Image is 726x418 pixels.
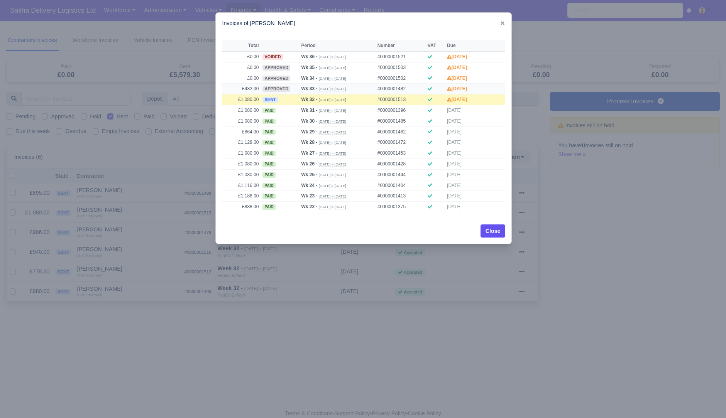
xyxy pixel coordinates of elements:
[447,204,462,209] span: [DATE]
[222,148,261,159] td: £1,080.00
[319,87,346,91] small: [DATE] » [DATE]
[299,40,375,52] th: Period
[301,204,317,209] strong: Wk 22 -
[376,94,426,105] td: #0000001513
[262,194,275,199] span: paid
[376,62,426,73] td: #0000001503
[222,40,261,52] th: Total
[376,40,426,52] th: Number
[222,169,261,180] td: £1,080.00
[222,62,261,73] td: £0.00
[301,97,317,102] strong: Wk 32 -
[262,130,275,135] span: paid
[319,162,346,167] small: [DATE] » [DATE]
[301,172,317,177] strong: Wk 25 -
[447,118,462,124] span: [DATE]
[319,140,346,145] small: [DATE] » [DATE]
[301,193,317,199] strong: Wk 23 -
[222,105,261,116] td: £1,080.00
[376,158,426,169] td: #0000001428
[319,184,346,188] small: [DATE] » [DATE]
[216,13,511,34] div: Invoices of [PERSON_NAME]
[262,108,275,113] span: paid
[376,116,426,126] td: #0000001485
[301,108,317,113] strong: Wk 31 -
[262,172,275,178] span: paid
[222,73,261,84] td: £0.00
[262,76,290,81] span: approved
[376,105,426,116] td: #0000001396
[262,151,275,156] span: paid
[376,51,426,62] td: #0000001521
[301,161,317,167] strong: Wk 26 -
[222,180,261,191] td: £1,116.00
[447,150,462,156] span: [DATE]
[319,205,346,209] small: [DATE] » [DATE]
[262,86,290,92] span: approved
[376,169,426,180] td: #0000001444
[319,98,346,102] small: [DATE] » [DATE]
[319,55,346,59] small: [DATE] » [DATE]
[376,84,426,94] td: #0000001482
[376,202,426,212] td: #0000001375
[222,191,261,202] td: £1,188.00
[426,40,445,52] th: VAT
[319,119,346,124] small: [DATE] » [DATE]
[447,172,462,177] span: [DATE]
[301,65,317,70] strong: Wk 35 -
[262,140,275,145] span: paid
[319,194,346,199] small: [DATE] » [DATE]
[222,137,261,148] td: £1,128.00
[447,183,462,188] span: [DATE]
[319,151,346,156] small: [DATE] » [DATE]
[447,65,467,70] strong: [DATE]
[319,130,346,135] small: [DATE] » [DATE]
[447,161,462,167] span: [DATE]
[222,126,261,137] td: £864.00
[262,162,275,167] span: paid
[481,224,506,238] button: Close
[301,150,317,156] strong: Wk 27 -
[301,129,317,135] strong: Wk 29 -
[301,86,317,91] strong: Wk 33 -
[376,126,426,137] td: #0000001462
[319,108,346,113] small: [DATE] » [DATE]
[262,97,278,103] span: sent
[222,51,261,62] td: £0.00
[447,86,467,91] strong: [DATE]
[222,158,261,169] td: £1,080.00
[687,381,726,418] iframe: Chat Widget
[262,204,275,210] span: paid
[301,118,317,124] strong: Wk 30 -
[262,54,283,60] span: voided
[222,94,261,105] td: £1,080.00
[262,183,275,189] span: paid
[447,54,467,59] strong: [DATE]
[447,76,467,81] strong: [DATE]
[445,40,482,52] th: Due
[301,54,317,59] strong: Wk 36 -
[222,84,261,94] td: £432.00
[301,76,317,81] strong: Wk 34 -
[376,180,426,191] td: #0000001404
[447,140,462,145] span: [DATE]
[447,108,462,113] span: [DATE]
[301,140,317,145] strong: Wk 28 -
[319,173,346,177] small: [DATE] » [DATE]
[376,137,426,148] td: #0000001472
[447,193,462,199] span: [DATE]
[376,73,426,84] td: #0000001502
[301,183,317,188] strong: Wk 24 -
[319,66,346,70] small: [DATE] » [DATE]
[222,202,261,212] td: £888.00
[447,97,467,102] strong: [DATE]
[262,119,275,124] span: paid
[376,148,426,159] td: #0000001453
[319,76,346,81] small: [DATE] » [DATE]
[222,116,261,126] td: £1,080.00
[262,65,290,71] span: approved
[447,129,462,135] span: [DATE]
[376,191,426,202] td: #0000001413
